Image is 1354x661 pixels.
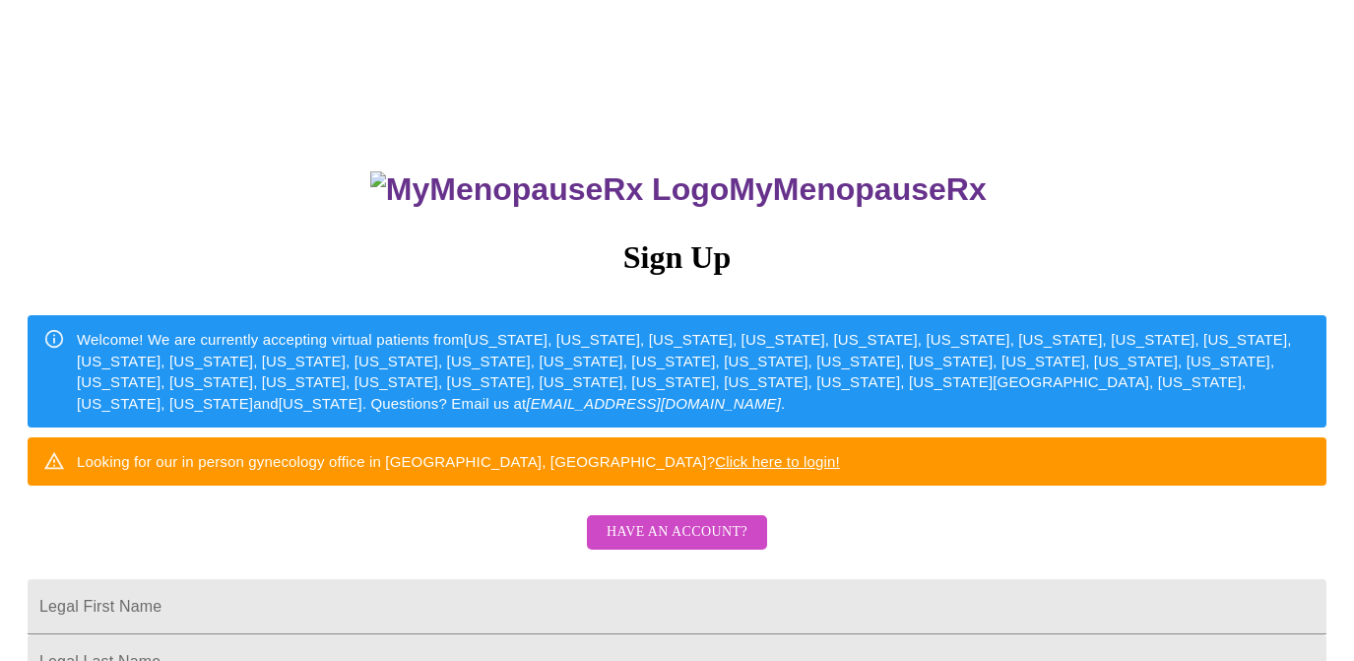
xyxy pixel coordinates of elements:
[587,515,767,550] button: Have an account?
[526,395,781,412] em: [EMAIL_ADDRESS][DOMAIN_NAME]
[582,537,772,554] a: Have an account?
[607,520,747,545] span: Have an account?
[370,171,729,208] img: MyMenopauseRx Logo
[77,321,1311,422] div: Welcome! We are currently accepting virtual patients from [US_STATE], [US_STATE], [US_STATE], [US...
[28,239,1326,276] h3: Sign Up
[77,443,840,480] div: Looking for our in person gynecology office in [GEOGRAPHIC_DATA], [GEOGRAPHIC_DATA]?
[31,171,1327,208] h3: MyMenopauseRx
[715,453,840,470] a: Click here to login!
